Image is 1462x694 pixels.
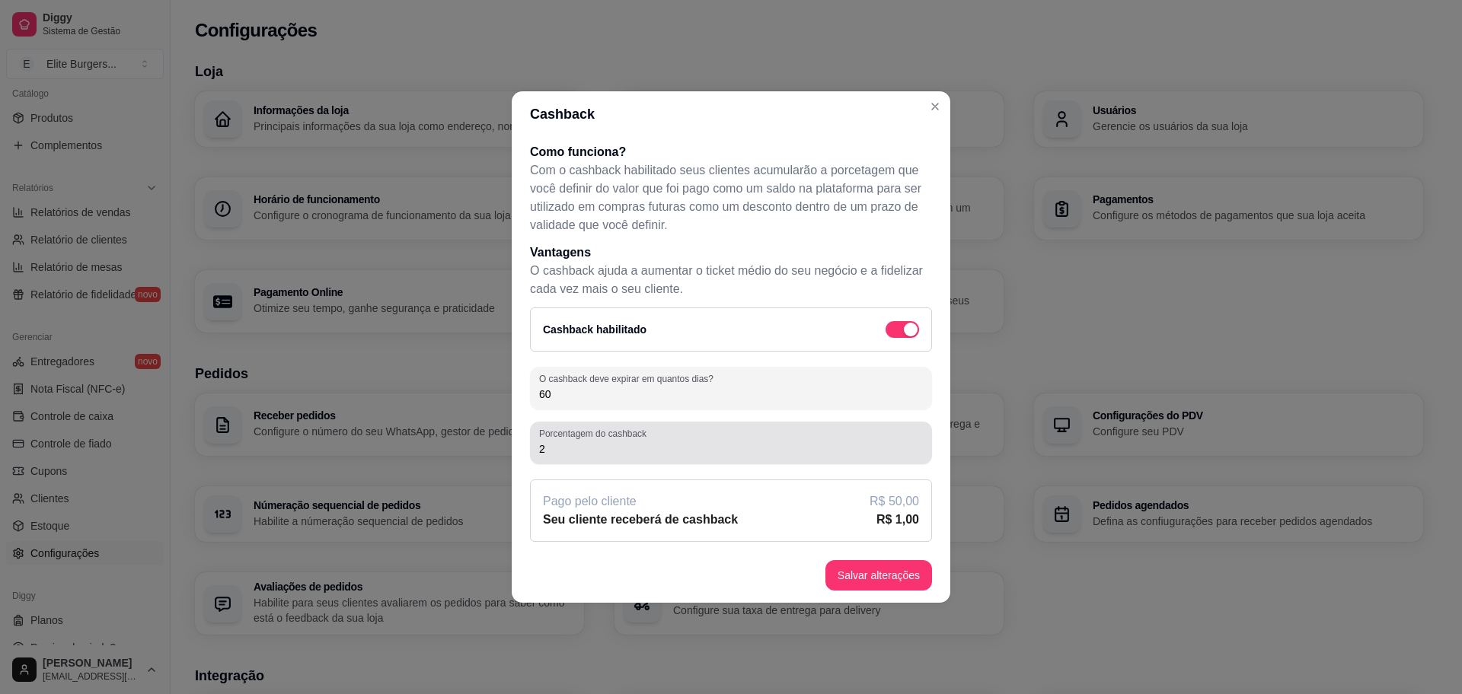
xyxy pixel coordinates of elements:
h1: Vantagens [530,244,932,262]
input: O cashback deve expirar em quantos dias? [539,387,923,402]
p: Com o cashback habilitado seus clientes acumularão a porcetagem que você definir do valor que foi... [530,161,932,234]
article: R$ 50,00 [870,492,919,511]
h1: Como funciona? [530,143,932,161]
article: Pago pelo cliente [543,492,637,511]
article: Seu cliente receberá de cashback [543,511,738,529]
button: Close [923,94,947,119]
article: R$ 1,00 [876,511,919,529]
label: Porcentagem do cashback [539,427,652,440]
p: O cashback ajuda a aumentar o ticket médio do seu negócio e a fidelizar cada vez mais o seu cliente. [530,262,932,298]
label: Cashback habilitado [543,323,646,336]
button: Salvar alterações [825,560,932,591]
label: O cashback deve expirar em quantos dias? [539,372,719,385]
header: Cashback [512,91,950,137]
input: Porcentagem do cashback [539,441,923,457]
